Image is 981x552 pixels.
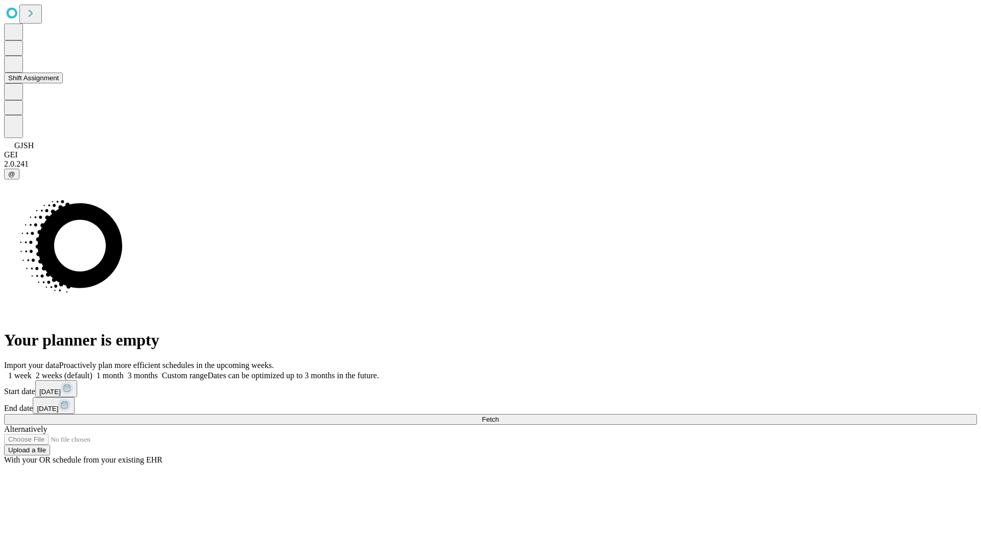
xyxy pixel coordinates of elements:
[207,371,379,380] span: Dates can be optimized up to 3 months in the future.
[39,388,61,396] span: [DATE]
[482,416,499,423] span: Fetch
[4,397,977,414] div: End date
[4,455,162,464] span: With your OR schedule from your existing EHR
[128,371,158,380] span: 3 months
[8,371,32,380] span: 1 week
[36,371,92,380] span: 2 weeks (default)
[33,397,75,414] button: [DATE]
[35,380,77,397] button: [DATE]
[162,371,207,380] span: Custom range
[4,361,59,370] span: Import your data
[59,361,274,370] span: Proactively plan more efficient schedules in the upcoming weeks.
[4,425,47,433] span: Alternatively
[4,445,50,455] button: Upload a file
[4,331,977,350] h1: Your planner is empty
[4,414,977,425] button: Fetch
[4,380,977,397] div: Start date
[37,405,58,412] span: [DATE]
[4,73,63,83] button: Shift Assignment
[14,141,34,150] span: GJSH
[4,159,977,169] div: 2.0.241
[4,150,977,159] div: GEI
[8,170,15,178] span: @
[97,371,124,380] span: 1 month
[4,169,19,179] button: @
